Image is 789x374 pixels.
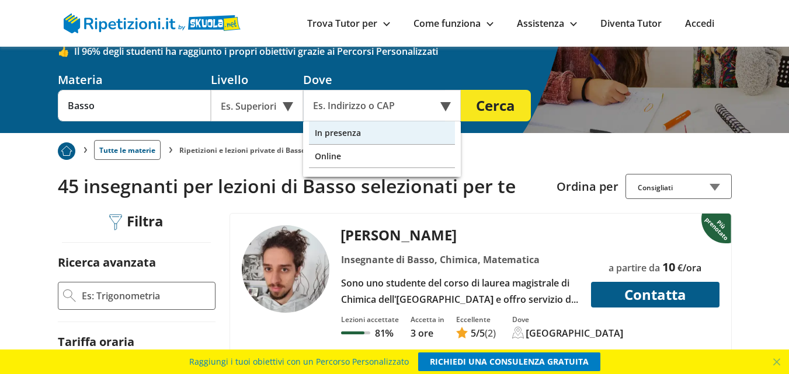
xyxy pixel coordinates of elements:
[58,175,548,197] h2: 45 insegnanti per lezioni di Basso selezionati per te
[609,261,660,274] span: a partire da
[341,314,399,324] div: Lezioni accettate
[336,225,583,244] div: [PERSON_NAME]
[375,327,394,340] p: 81%
[105,213,168,231] div: Filtra
[58,72,211,88] div: Materia
[307,17,390,30] a: Trova Tutor per
[81,287,210,305] input: Es: Trigonometria
[701,212,734,244] img: Piu prenotato
[418,352,600,371] a: RICHIEDI UNA CONSULENZA GRATUITA
[58,90,211,121] input: Es. Matematica
[64,13,241,33] img: logo Skuola.net | Ripetizioni.it
[64,16,241,29] a: logo Skuola.net | Ripetizioni.it
[685,17,714,30] a: Accedi
[485,327,496,340] span: (2)
[63,289,76,302] img: Ricerca Avanzata
[411,314,444,324] div: Accetta in
[211,72,303,88] div: Livello
[471,327,485,340] span: /5
[625,174,732,199] div: Consigliati
[600,17,662,30] a: Diventa Tutor
[456,314,496,324] div: Eccellente
[517,17,577,30] a: Assistenza
[662,259,675,275] span: 10
[336,251,583,268] div: Insegnante di Basso, Chimica, Matematica
[58,142,75,160] img: Piu prenotato
[512,314,624,324] div: Dove
[526,327,624,340] div: [GEOGRAPHIC_DATA]
[58,133,732,160] nav: breadcrumb d-none d-tablet-block
[411,327,444,340] p: 3 ore
[336,275,583,307] div: Sono uno studente del corso di laurea magistrale di Chimica dell'[GEOGRAPHIC_DATA] e offro serviz...
[591,282,720,307] button: Contatta
[309,121,455,145] div: In presenza
[179,145,305,155] li: Ripetizioni e lezioni private di Basso
[303,72,461,88] div: Dove
[189,352,409,371] span: Raggiungi i tuoi obiettivi con un Percorso Personalizzato
[109,214,122,230] img: Filtra filtri mobile
[309,145,455,168] div: Online
[242,225,329,313] img: tutor a CASTELFRANCO VENETO - Leonardo
[58,254,156,270] label: Ricerca avanzata
[58,45,74,58] span: 👍
[211,90,303,121] div: Es. Superiori
[456,327,496,340] a: 5/5(2)
[471,327,476,340] span: 5
[303,90,445,121] input: Es. Indirizzo o CAP
[74,45,732,58] span: Il 96% degli studenti ha raggiunto i propri obiettivi grazie ai Percorsi Personalizzati
[557,179,618,194] label: Ordina per
[58,334,134,349] label: Tariffa oraria
[461,90,531,121] button: Cerca
[94,140,161,160] a: Tutte le materie
[413,17,493,30] a: Come funziona
[677,261,701,274] span: €/ora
